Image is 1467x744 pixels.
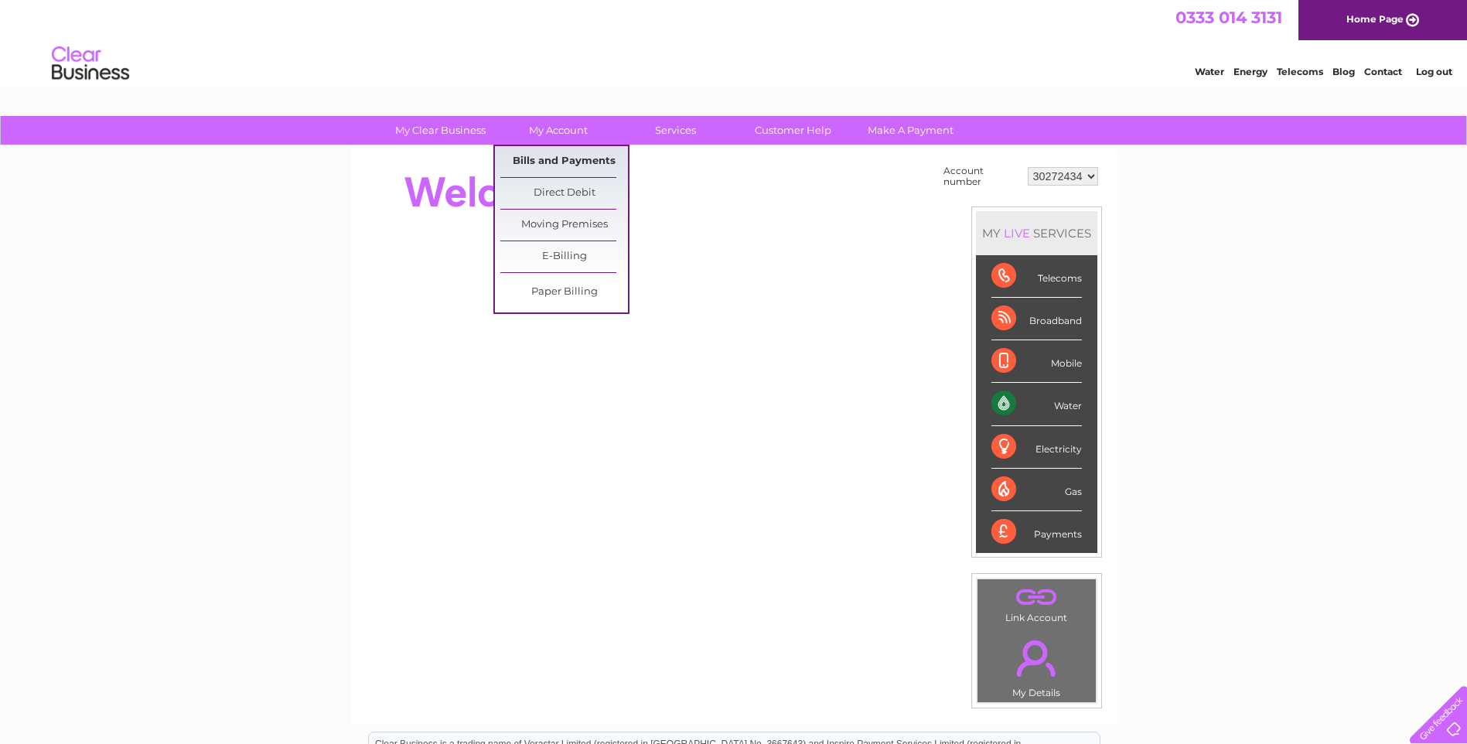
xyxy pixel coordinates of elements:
[500,146,628,177] a: Bills and Payments
[1175,8,1282,27] a: 0333 014 3131
[1195,66,1224,77] a: Water
[991,340,1082,383] div: Mobile
[977,627,1097,703] td: My Details
[729,116,857,145] a: Customer Help
[377,116,504,145] a: My Clear Business
[51,40,130,87] img: logo.png
[1233,66,1267,77] a: Energy
[612,116,739,145] a: Services
[500,241,628,272] a: E-Billing
[981,631,1092,685] a: .
[847,116,974,145] a: Make A Payment
[500,277,628,308] a: Paper Billing
[500,178,628,209] a: Direct Debit
[981,583,1092,610] a: .
[977,578,1097,627] td: Link Account
[976,211,1097,255] div: MY SERVICES
[369,9,1100,75] div: Clear Business is a trading name of Verastar Limited (registered in [GEOGRAPHIC_DATA] No. 3667643...
[1277,66,1323,77] a: Telecoms
[1332,66,1355,77] a: Blog
[1001,226,1033,241] div: LIVE
[991,469,1082,511] div: Gas
[1416,66,1452,77] a: Log out
[1364,66,1402,77] a: Contact
[991,511,1082,553] div: Payments
[991,426,1082,469] div: Electricity
[940,162,1024,191] td: Account number
[494,116,622,145] a: My Account
[991,255,1082,298] div: Telecoms
[991,383,1082,425] div: Water
[500,210,628,241] a: Moving Premises
[991,298,1082,340] div: Broadband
